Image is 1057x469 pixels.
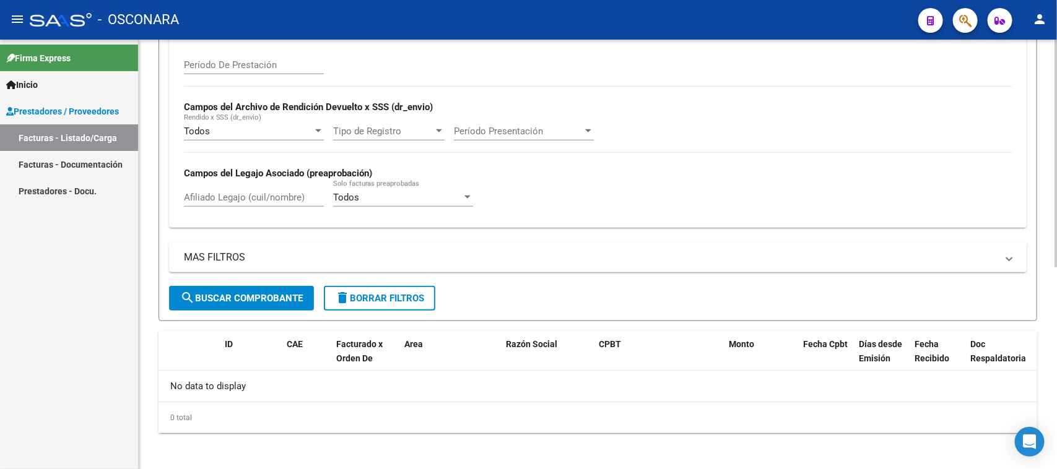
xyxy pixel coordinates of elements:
[854,331,910,385] datatable-header-cell: Días desde Emisión
[184,168,372,179] strong: Campos del Legajo Asociado (preaprobación)
[6,78,38,92] span: Inicio
[331,331,399,385] datatable-header-cell: Facturado x Orden De
[225,339,233,349] span: ID
[180,293,303,304] span: Buscar Comprobante
[335,293,424,304] span: Borrar Filtros
[159,402,1037,433] div: 0 total
[287,339,303,349] span: CAE
[399,331,483,385] datatable-header-cell: Area
[501,331,594,385] datatable-header-cell: Razón Social
[803,339,848,349] span: Fecha Cpbt
[965,331,1040,385] datatable-header-cell: Doc Respaldatoria
[184,126,210,137] span: Todos
[594,331,724,385] datatable-header-cell: CPBT
[1015,427,1045,457] div: Open Intercom Messenger
[10,12,25,27] mat-icon: menu
[404,339,423,349] span: Area
[184,251,997,264] mat-panel-title: MAS FILTROS
[910,331,965,385] datatable-header-cell: Fecha Recibido
[798,331,854,385] datatable-header-cell: Fecha Cpbt
[724,331,798,385] datatable-header-cell: Monto
[159,371,1037,402] div: No data to display
[6,51,71,65] span: Firma Express
[599,339,621,349] span: CPBT
[282,331,331,385] datatable-header-cell: CAE
[970,339,1026,363] span: Doc Respaldatoria
[180,290,195,305] mat-icon: search
[169,243,1027,272] mat-expansion-panel-header: MAS FILTROS
[729,339,754,349] span: Monto
[506,339,557,349] span: Razón Social
[1032,12,1047,27] mat-icon: person
[184,101,433,113] strong: Campos del Archivo de Rendición Devuelto x SSS (dr_envio)
[333,126,433,137] span: Tipo de Registro
[336,339,383,363] span: Facturado x Orden De
[859,339,902,363] span: Días desde Emisión
[324,286,435,311] button: Borrar Filtros
[454,126,583,137] span: Período Presentación
[220,331,282,385] datatable-header-cell: ID
[6,105,119,118] span: Prestadores / Proveedores
[169,286,314,311] button: Buscar Comprobante
[335,290,350,305] mat-icon: delete
[98,6,179,33] span: - OSCONARA
[915,339,949,363] span: Fecha Recibido
[333,192,359,203] span: Todos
